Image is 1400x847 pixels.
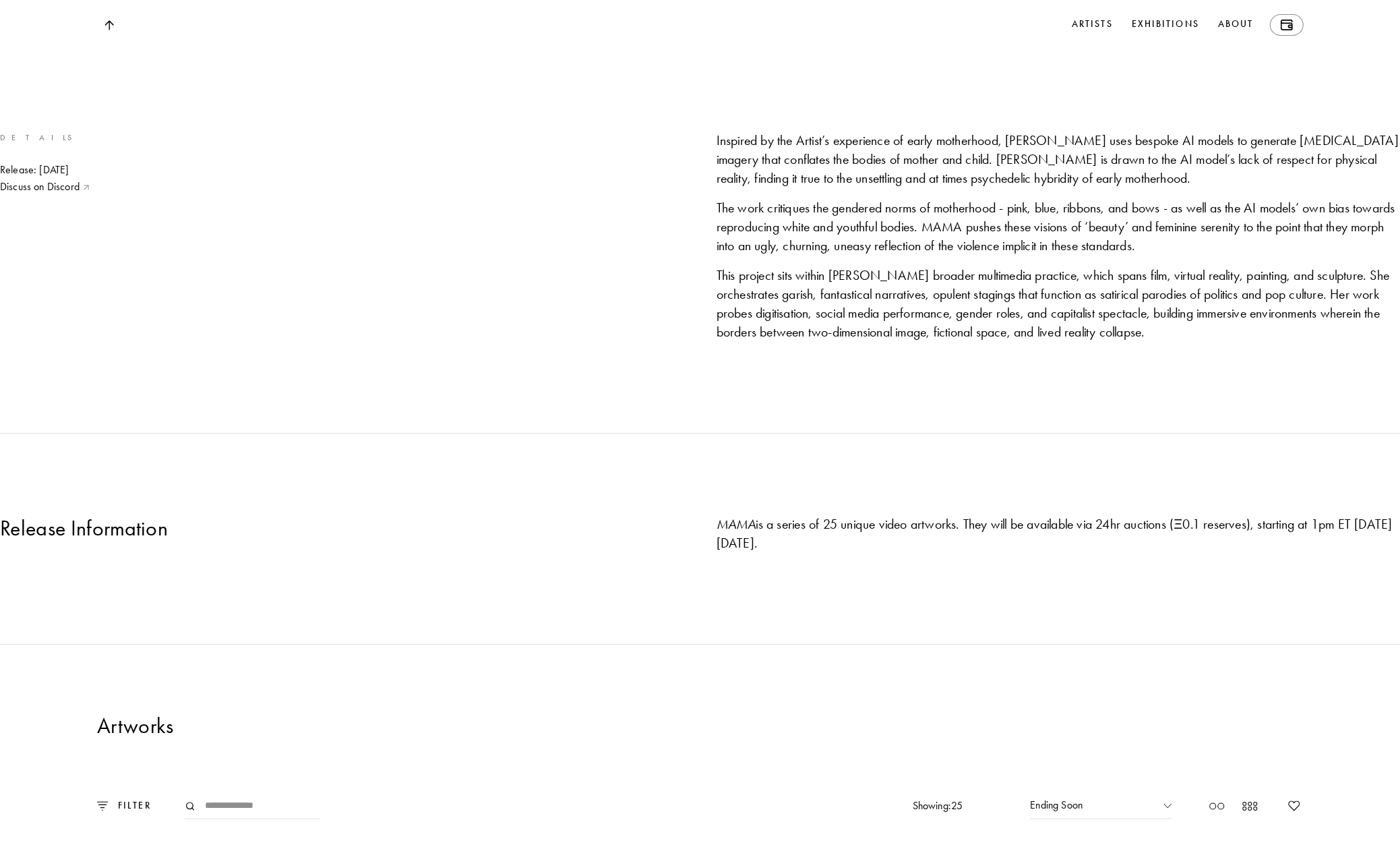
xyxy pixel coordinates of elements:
[912,798,963,813] p: Showing: 25
[1128,14,1201,36] a: Exhibitions
[1069,14,1116,36] a: Artists
[104,20,113,30] img: Top
[97,712,174,739] h3: Artworks
[84,183,91,190] img: Arrow Pointer
[97,801,108,810] img: filter.0e669ffe.svg
[108,798,151,813] p: FILTER
[717,516,756,532] i: MAMA
[1215,14,1256,36] a: About
[1030,793,1171,819] div: Ending Soon
[1163,803,1171,807] img: Chevron
[185,793,319,819] input: Search
[1280,20,1292,30] img: Wallet icon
